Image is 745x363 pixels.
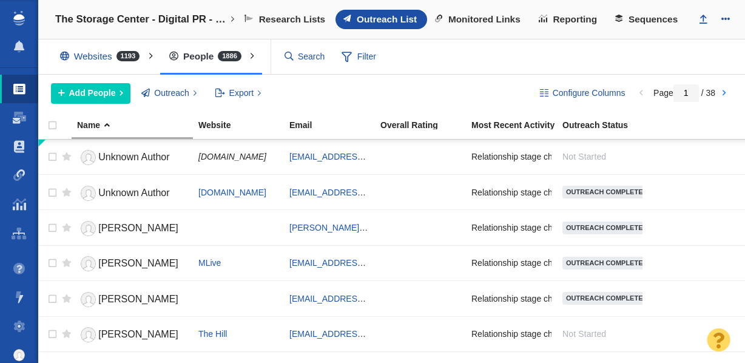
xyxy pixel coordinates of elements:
a: The Hill [198,329,227,339]
div: Name [77,121,197,129]
span: Outreach List [357,14,417,25]
div: Email [289,121,379,129]
div: Most Recent Activity [471,121,561,129]
div: Website [198,121,288,129]
a: MLive [198,258,221,268]
span: Sequences [629,14,678,25]
span: Relationship stage changed to: Attempting To Reach, 2 Attempts [471,222,713,233]
button: Outreach [135,83,204,104]
span: Add People [69,87,116,100]
a: [PERSON_NAME] [77,289,187,310]
a: Research Lists [237,10,335,29]
a: [PERSON_NAME] [77,253,187,274]
a: Sequences [607,10,688,29]
a: [EMAIL_ADDRESS][DOMAIN_NAME] [289,188,433,197]
span: [DOMAIN_NAME] [198,152,266,161]
span: Page / 38 [653,88,715,98]
a: Email [289,121,379,131]
span: Relationship stage changed to: Unsuccessful - No Reply [471,151,683,162]
span: Relationship stage changed to: Attempting To Reach, 1 Attempt [471,257,709,268]
a: [EMAIL_ADDRESS][PERSON_NAME][DOMAIN_NAME] [289,294,503,304]
a: [PERSON_NAME] [77,324,187,345]
div: Websites [51,42,154,70]
input: Search [280,46,331,67]
span: Export [229,87,254,100]
a: [DOMAIN_NAME] [198,188,266,197]
div: Outreach Status [562,121,652,129]
span: [PERSON_NAME] [98,223,178,233]
span: Unknown Author [98,152,169,162]
a: Reporting [531,10,607,29]
span: Reporting [553,14,598,25]
span: 1193 [116,51,140,61]
a: Overall Rating [380,121,470,131]
div: Overall Rating [380,121,470,129]
span: [PERSON_NAME] [98,329,178,339]
img: buzzstream_logo_iconsimple.png [13,11,24,25]
a: [PERSON_NAME][EMAIL_ADDRESS][PERSON_NAME][DOMAIN_NAME] [289,223,573,232]
a: Monitored Links [427,10,531,29]
span: Unknown Author [98,188,169,198]
h4: The Storage Center - Digital PR - Love in the Time of Clutter [55,13,229,25]
span: Relationship stage changed to: Attempting To Reach, 3 Attempts [471,187,713,198]
span: Relationship stage changed to: Unsuccessful - No Reply [471,328,683,339]
button: Configure Columns [533,83,632,104]
a: [EMAIL_ADDRESS][DOMAIN_NAME] [289,329,433,339]
a: [EMAIL_ADDRESS][DOMAIN_NAME] [289,152,433,161]
span: Filter [335,46,383,69]
a: [EMAIL_ADDRESS][DOMAIN_NAME] [289,258,433,268]
button: Export [208,83,268,104]
span: Configure Columns [553,87,625,100]
img: default_avatar.png [13,349,25,361]
a: Outreach List [335,10,427,29]
a: Unknown Author [77,183,187,204]
span: Relationship stage changed to: Attempting To Reach, 2 Attempts [471,293,713,304]
a: Website [198,121,288,131]
span: Outreach [154,87,189,100]
button: Add People [51,83,130,104]
a: [PERSON_NAME] [77,218,187,239]
span: Research Lists [259,14,326,25]
span: [PERSON_NAME] [98,294,178,304]
a: Unknown Author [77,147,187,168]
span: Monitored Links [448,14,521,25]
span: [PERSON_NAME] [98,258,178,268]
a: Name [77,121,197,131]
